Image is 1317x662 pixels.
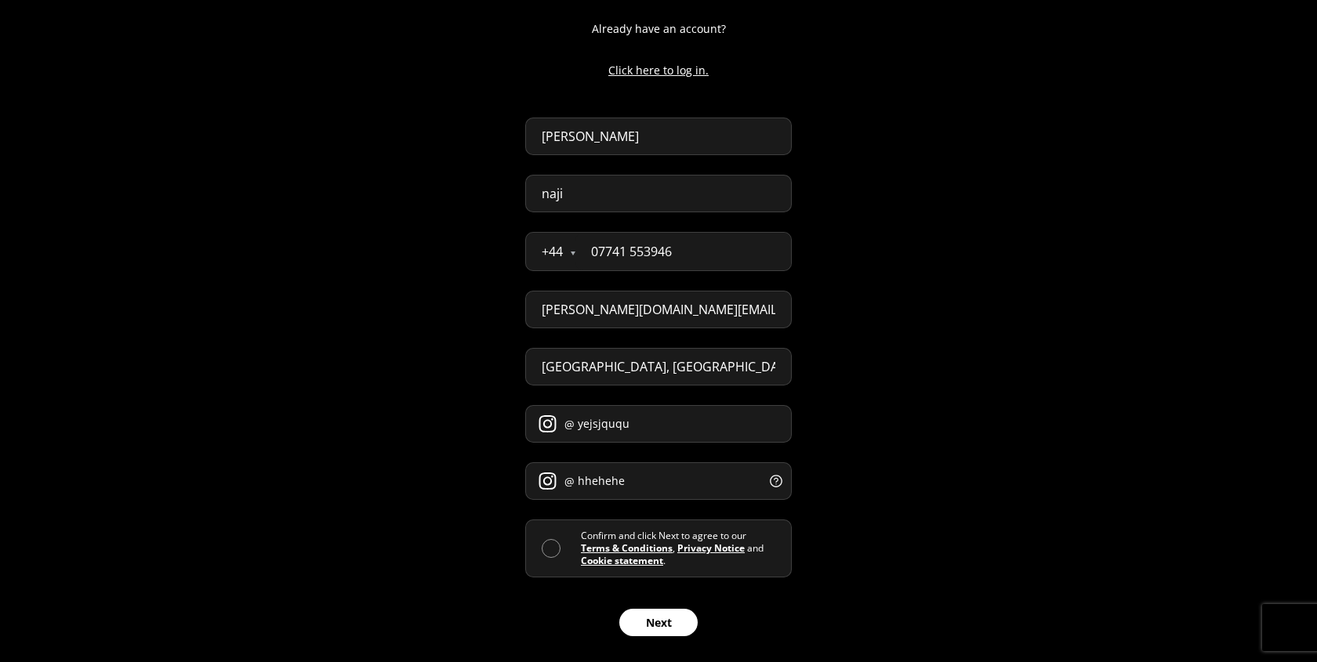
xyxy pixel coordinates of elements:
[564,416,575,432] span: @
[619,609,698,636] button: Next
[677,541,745,555] a: Privacy Notice
[575,233,791,270] input: Phone
[564,473,575,490] span: @
[581,554,663,567] a: Cookie statement
[510,20,807,37] p: Already have an account?
[581,530,775,567] div: Confirm and click Next to agree to our , and .
[510,62,807,78] a: Click here to log in.
[581,541,673,555] a: Terms & Conditions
